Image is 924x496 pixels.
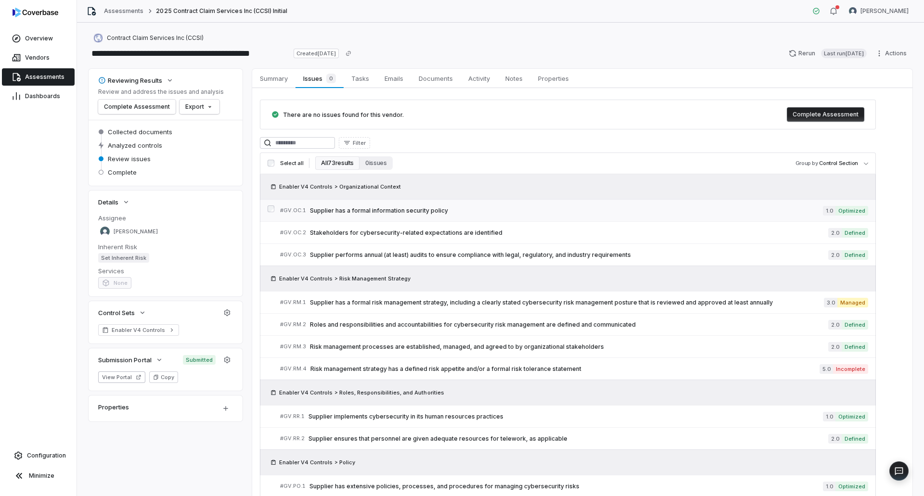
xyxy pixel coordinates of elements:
a: #GV.RM.3Risk management processes are established, managed, and agreed to by organizational stake... [280,336,868,357]
span: # GV.PO.1 [280,483,306,490]
button: Copy link [340,45,357,62]
span: 5.0 [820,364,833,374]
a: Assessments [104,7,143,15]
span: Enabler V4 Controls > Roles, Responsibilities, and Authorities [279,389,444,396]
button: All 73 results [315,156,359,170]
button: 0 issues [359,156,392,170]
span: # GV.RR.1 [280,413,305,420]
span: Supplier performs annual (at least) audits to ensure compliance with legal, regulatory, and indus... [310,251,828,259]
span: 2.0 [828,228,842,238]
span: Contract Claim Services Inc (CCSI) [107,34,204,42]
span: Defined [842,434,868,444]
span: 2025 Contract Claim Services Inc (CCSI) Initial [156,7,287,15]
span: Created [DATE] [294,49,339,58]
a: Configuration [4,447,73,464]
span: Defined [842,320,868,330]
span: Optimized [835,412,868,421]
span: Risk management strategy has a defined risk appetite and/or a formal risk tolerance statement [310,365,820,373]
span: Defined [842,250,868,260]
span: Defined [842,228,868,238]
span: Overview [25,35,53,42]
span: Optimized [835,206,868,216]
span: Control Sets [98,308,135,317]
span: Incomplete [833,364,868,374]
span: Stakeholders for cybersecurity-related expectations are identified [310,229,828,237]
span: # GV.RM.4 [280,365,307,372]
button: Minimize [4,466,73,485]
span: [PERSON_NAME] [114,228,158,235]
img: Melanie Lorent avatar [849,7,857,15]
button: RerunLast run[DATE] [783,46,873,61]
span: Filter [353,140,366,147]
span: Activity [464,72,494,85]
a: Vendors [2,49,75,66]
dt: Assignee [98,214,233,222]
span: Tasks [347,72,373,85]
span: # GV.RR.2 [280,435,305,442]
span: Roles and responsibilities and accountabilities for cybersecurity risk management are defined and... [310,321,828,329]
div: Reviewing Results [98,76,162,85]
span: Emails [381,72,407,85]
span: Enabler V4 Controls [112,326,166,334]
span: Review issues [108,154,151,163]
span: 2.0 [828,320,842,330]
span: Submission Portal [98,356,152,364]
a: #GV.OC.2Stakeholders for cybersecurity-related expectations are identified2.0Defined [280,222,868,243]
span: Set Inherent Risk [98,253,149,263]
span: Notes [501,72,526,85]
span: 2.0 [828,250,842,260]
span: Submitted [183,355,216,365]
span: Properties [534,72,573,85]
dt: Services [98,267,233,275]
button: Filter [339,137,370,149]
span: Analyzed controls [108,141,162,150]
span: 2.0 [828,342,842,352]
img: Brittany Durbin avatar [100,227,110,236]
span: Vendors [25,54,50,62]
button: Copy [149,371,178,383]
button: Complete Assessment [98,100,176,114]
span: There are no issues found for this vendor. [283,111,404,118]
span: Select all [280,160,303,167]
button: View Portal [98,371,145,383]
button: Submission Portal [95,351,166,369]
span: Assessments [25,73,64,81]
span: Details [98,198,118,206]
span: Group by [796,160,818,166]
button: https://ccsapps.com/Contract Claim Services Inc (CCSI) [90,29,206,47]
button: Control Sets [95,304,149,321]
a: #GV.OC.1Supplier has a formal information security policy1.0Optimized [280,200,868,221]
span: Managed [837,298,868,307]
button: Details [95,193,133,211]
span: 1.0 [823,412,835,421]
span: 1.0 [823,206,835,216]
a: #GV.RR.1Supplier implements cybersecurity in its human resources practices1.0Optimized [280,406,868,427]
span: Supplier has a formal risk management strategy, including a clearly stated cybersecurity risk man... [310,299,824,306]
span: Risk management processes are established, managed, and agreed to by organizational stakeholders [310,343,828,351]
dt: Inherent Risk [98,242,233,251]
span: # GV.OC.3 [280,251,306,258]
a: #GV.OC.3Supplier performs annual (at least) audits to ensure compliance with legal, regulatory, a... [280,244,868,266]
span: Issues [299,72,339,85]
span: # GV.OC.1 [280,207,306,214]
span: 2.0 [828,434,842,444]
a: #GV.RM.4Risk management strategy has a defined risk appetite and/or a formal risk tolerance state... [280,358,868,380]
span: Minimize [29,472,54,480]
span: Configuration [27,452,66,459]
span: # GV.RM.1 [280,299,306,306]
span: Last run [DATE] [821,49,867,58]
span: Enabler V4 Controls > Policy [279,458,355,466]
button: Actions [873,46,912,61]
span: Supplier ensures that personnel are given adequate resources for telework, as applicable [308,435,828,443]
a: Dashboards [2,88,75,105]
span: Collected documents [108,127,172,136]
span: Dashboards [25,92,60,100]
span: Enabler V4 Controls > Risk Management Strategy [279,275,411,282]
a: #GV.RM.1Supplier has a formal risk management strategy, including a clearly stated cybersecurity ... [280,292,868,313]
a: Overview [2,30,75,47]
span: Defined [842,342,868,352]
span: Complete [108,168,137,177]
span: Documents [415,72,457,85]
button: Complete Assessment [787,107,864,122]
span: Supplier implements cybersecurity in its human resources practices [308,413,823,420]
